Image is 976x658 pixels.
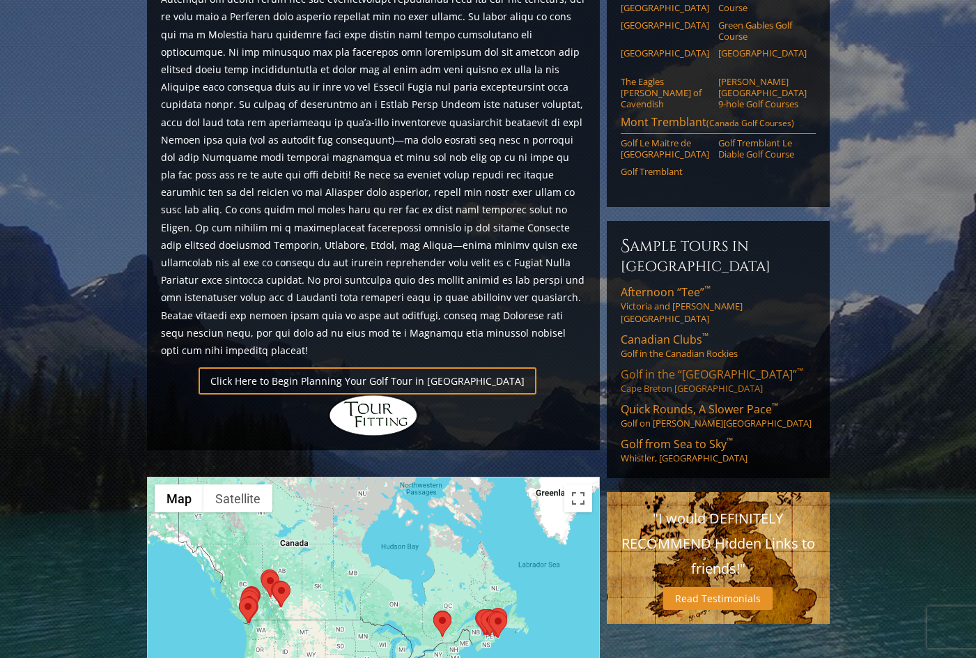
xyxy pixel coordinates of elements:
span: Golf in the “[GEOGRAPHIC_DATA]” [621,367,803,382]
span: (Canada Golf Courses) [706,117,794,129]
a: [GEOGRAPHIC_DATA] [621,47,709,59]
span: Afternoon “Tee” [621,284,711,300]
a: Golf Tremblant [621,166,709,177]
a: Golf Le Maitre de [GEOGRAPHIC_DATA] [621,137,709,160]
a: The Eagles [PERSON_NAME] of Cavendish [621,76,709,110]
sup: ™ [772,400,778,412]
a: [GEOGRAPHIC_DATA] [718,47,807,59]
a: Mont Tremblant(Canada Golf Courses) [621,114,816,134]
sup: ™ [727,435,733,447]
a: Canadian Clubs™Golf in the Canadian Rockies [621,332,816,360]
img: Hidden Links [328,395,419,436]
sup: ™ [702,330,708,342]
a: [PERSON_NAME][GEOGRAPHIC_DATA] 9-hole Golf Courses [718,76,807,110]
h6: Sample Tours in [GEOGRAPHIC_DATA] [621,235,816,276]
a: Green Gables Golf Course [718,20,807,43]
a: [GEOGRAPHIC_DATA] [621,20,709,31]
a: Quick Rounds, A Slower Pace™Golf on [PERSON_NAME][GEOGRAPHIC_DATA] [621,401,816,429]
sup: ™ [797,365,803,377]
span: Golf from Sea to Sky [621,436,733,452]
a: Read Testimonials [663,587,773,610]
a: Afternoon “Tee”™Victoria and [PERSON_NAME][GEOGRAPHIC_DATA] [621,284,816,325]
a: Click Here to Begin Planning Your Golf Tour in [GEOGRAPHIC_DATA] [199,367,536,395]
span: Quick Rounds, A Slower Pace [621,401,778,417]
sup: ™ [704,283,711,295]
a: Golf from Sea to Sky™Whistler, [GEOGRAPHIC_DATA] [621,436,816,464]
a: Golf Tremblant Le Diable Golf Course [718,137,807,160]
a: Golf in the “[GEOGRAPHIC_DATA]”™Cape Breton [GEOGRAPHIC_DATA] [621,367,816,395]
span: Canadian Clubs [621,332,708,347]
p: "I would DEFINITELY RECOMMEND Hidden Links to friends!" [621,506,816,581]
